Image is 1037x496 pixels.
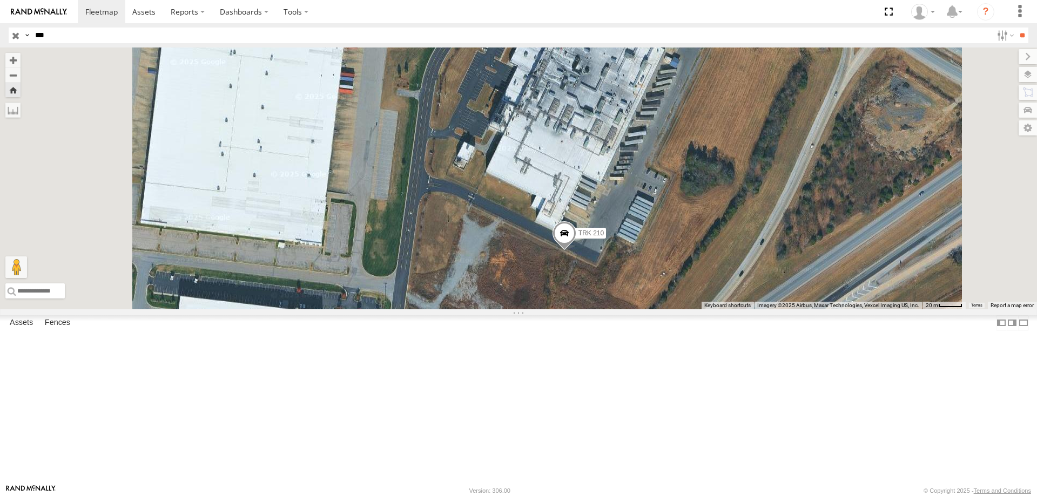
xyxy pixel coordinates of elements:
span: TRK 210 [578,229,604,237]
a: Terms (opens in new tab) [971,303,982,308]
i: ? [977,3,994,21]
button: Zoom Home [5,83,21,97]
div: © Copyright 2025 - [924,487,1031,494]
label: Map Settings [1019,120,1037,135]
a: Visit our Website [6,485,56,496]
a: Report a map error [991,302,1034,308]
label: Dock Summary Table to the Left [996,315,1007,331]
div: Version: 306.00 [469,487,510,494]
img: rand-logo.svg [11,8,67,16]
label: Hide Summary Table [1018,315,1029,331]
label: Search Filter Options [993,28,1016,43]
label: Search Query [23,28,31,43]
span: 20 m [926,302,938,308]
button: Zoom in [5,53,21,67]
button: Drag Pegman onto the map to open Street View [5,256,27,278]
div: Nele . [907,4,939,20]
label: Assets [4,315,38,330]
button: Zoom out [5,67,21,83]
label: Fences [39,315,76,330]
label: Dock Summary Table to the Right [1007,315,1018,331]
label: Measure [5,103,21,118]
a: Terms and Conditions [974,487,1031,494]
button: Map Scale: 20 m per 41 pixels [922,302,966,309]
button: Keyboard shortcuts [704,302,751,309]
span: Imagery ©2025 Airbus, Maxar Technologies, Vexcel Imaging US, Inc. [757,302,919,308]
